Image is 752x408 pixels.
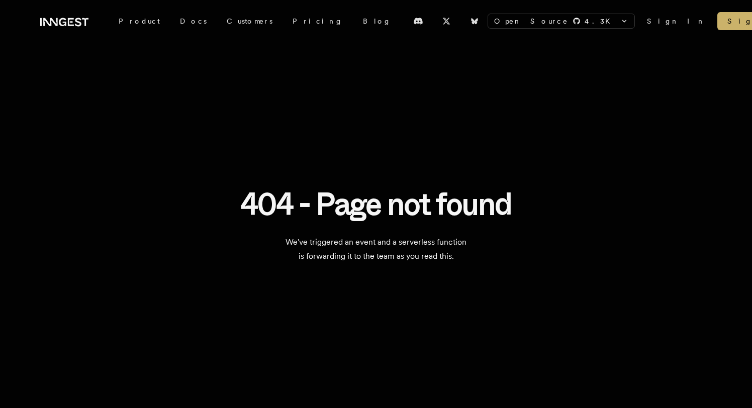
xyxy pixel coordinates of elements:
a: Discord [407,13,429,29]
p: We've triggered an event and a serverless function is forwarding it to the team as you read this. [231,235,521,263]
a: Bluesky [463,13,486,29]
div: Product [109,12,170,30]
span: 4.3 K [585,16,616,26]
a: Docs [170,12,217,30]
span: Open Source [494,16,569,26]
h1: 404 - Page not found [240,187,512,221]
a: Pricing [283,12,353,30]
a: Blog [353,12,401,30]
a: Sign In [647,16,705,26]
a: Customers [217,12,283,30]
a: X [435,13,457,29]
